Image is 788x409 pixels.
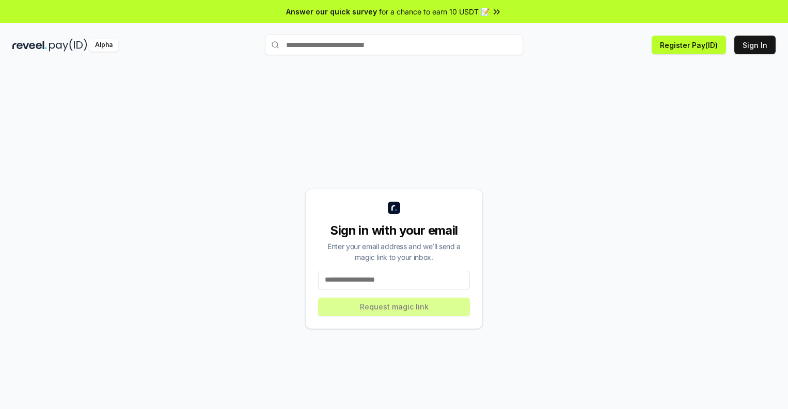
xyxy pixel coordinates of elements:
img: reveel_dark [12,39,47,52]
span: for a chance to earn 10 USDT 📝 [379,6,490,17]
button: Register Pay(ID) [652,36,726,54]
img: logo_small [388,202,400,214]
div: Alpha [89,39,118,52]
img: pay_id [49,39,87,52]
button: Sign In [734,36,776,54]
div: Sign in with your email [318,222,470,239]
span: Answer our quick survey [286,6,377,17]
div: Enter your email address and we’ll send a magic link to your inbox. [318,241,470,263]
